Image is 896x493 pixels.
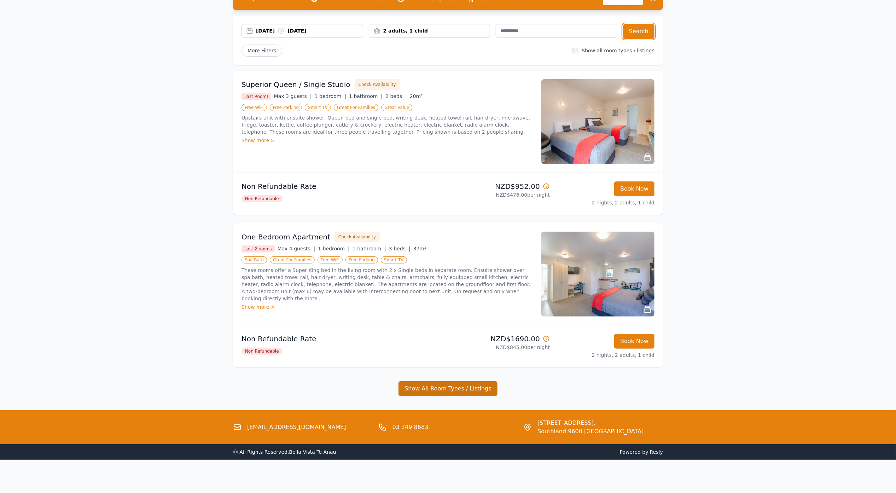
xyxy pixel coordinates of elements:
span: 20m² [410,93,423,99]
p: Non Refundable Rate [242,334,445,344]
a: 03 249 8683 [392,423,429,431]
span: Last 2 rooms [242,245,275,253]
span: Non Refundable [242,195,283,202]
span: Free WiFi [242,104,267,111]
p: NZD$476.00 per night [451,191,550,198]
div: Show more > [242,137,533,144]
button: Book Now [614,334,654,349]
span: [STREET_ADDRESS], [537,419,644,427]
span: Southland 9600 [GEOGRAPHIC_DATA] [537,427,644,436]
span: Free Parking [345,256,378,263]
label: Show all room types / listings [582,48,654,53]
span: 1 bathroom | [349,93,383,99]
div: 2 adults, 1 child [369,27,490,34]
span: Max 4 guests | [278,246,315,251]
a: Resly [650,449,663,455]
span: 3 beds | [389,246,411,251]
span: Free WiFi [318,256,343,263]
p: NZD$952.00 [451,181,550,191]
h3: One Bedroom Apartment [242,232,330,242]
span: Last Room! [242,93,271,100]
span: Spa Bath [242,256,267,263]
h3: Superior Queen / Single Studio [242,80,350,89]
span: ⓒ All Rights Reserved. Bella Vista Te Anau [233,449,336,455]
button: Check Availability [334,232,380,242]
span: Free Parking [270,104,302,111]
div: Show more > [242,303,533,311]
p: NZD$845.00 per night [451,344,550,351]
span: 1 bedroom | [315,93,347,99]
p: Non Refundable Rate [242,181,445,191]
p: 2 nights, 2 adults, 1 child [555,199,654,206]
button: Search [623,24,654,39]
span: 1 bedroom | [318,246,350,251]
a: [EMAIL_ADDRESS][DOMAIN_NAME] [247,423,346,431]
span: Powered by [451,448,663,456]
button: Book Now [614,181,654,196]
span: Smart TV [381,256,407,263]
span: Great Value [381,104,412,111]
p: Upstairs unit with ensuite shower, Queen bed and single bed, writing desk, heated towel rail, hai... [242,114,533,135]
button: Check Availability [355,79,400,90]
button: Show All Room Types / Listings [398,381,498,396]
span: Smart TV [305,104,331,111]
span: 2 beds | [385,93,407,99]
div: [DATE] [DATE] [256,27,363,34]
p: 2 nights, 2 adults, 1 child [555,352,654,359]
span: Non Refundable [242,348,283,355]
span: More Filters [242,45,282,57]
span: Max 3 guests | [274,93,312,99]
span: 37m² [413,246,426,251]
p: NZD$1690.00 [451,334,550,344]
p: These rooms offer a Super King bed in the living room with 2 x Single beds in separate room. Ensu... [242,267,533,302]
span: Great For Families [334,104,378,111]
span: Great For Families [270,256,314,263]
span: 1 bathroom | [353,246,386,251]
